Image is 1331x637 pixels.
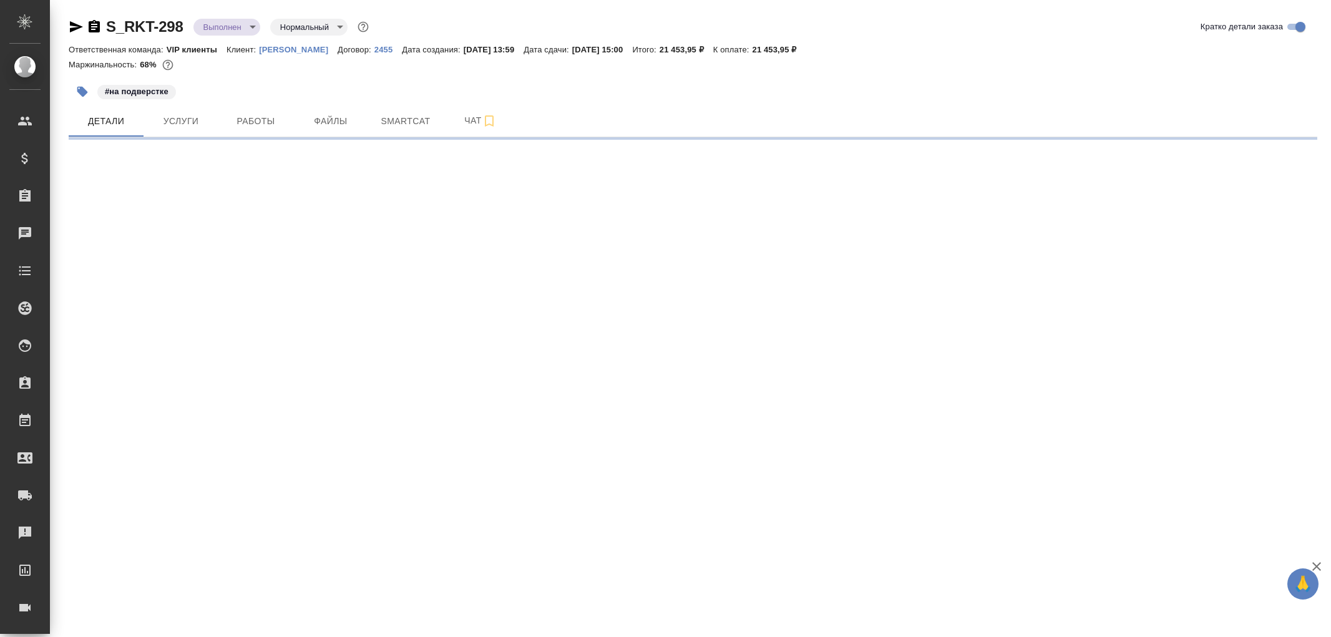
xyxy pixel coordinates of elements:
[226,114,286,129] span: Работы
[355,19,371,35] button: Доп статусы указывают на важность/срочность заказа
[227,45,259,54] p: Клиент:
[374,45,402,54] p: 2455
[376,114,436,129] span: Smartcat
[660,45,713,54] p: 21 453,95 ₽
[193,19,260,36] div: Выполнен
[69,60,140,69] p: Маржинальность:
[76,114,136,129] span: Детали
[69,78,96,105] button: Добавить тэг
[464,45,524,54] p: [DATE] 13:59
[140,60,159,69] p: 68%
[374,44,402,54] a: 2455
[1287,568,1319,600] button: 🙏
[151,114,211,129] span: Услуги
[200,22,245,32] button: Выполнен
[270,19,348,36] div: Выполнен
[167,45,227,54] p: VIP клиенты
[402,45,463,54] p: Дата создания:
[753,45,806,54] p: 21 453,95 ₽
[105,85,168,98] p: #на подверстке
[572,45,633,54] p: [DATE] 15:00
[524,45,572,54] p: Дата сдачи:
[160,57,176,73] button: 5725.94 RUB;
[713,45,753,54] p: К оплате:
[87,19,102,34] button: Скопировать ссылку
[259,44,338,54] a: [PERSON_NAME]
[69,19,84,34] button: Скопировать ссылку для ЯМессенджера
[338,45,374,54] p: Договор:
[1201,21,1283,33] span: Кратко детали заказа
[69,45,167,54] p: Ответственная команда:
[96,85,177,96] span: на подверстке
[106,18,183,35] a: S_RKT-298
[451,113,510,129] span: Чат
[1292,571,1314,597] span: 🙏
[482,114,497,129] svg: Подписаться
[276,22,333,32] button: Нормальный
[259,45,338,54] p: [PERSON_NAME]
[301,114,361,129] span: Файлы
[632,45,659,54] p: Итого:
